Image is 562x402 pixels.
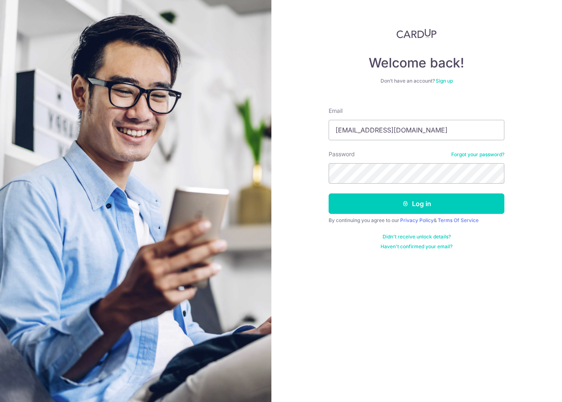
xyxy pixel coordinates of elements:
[436,78,453,84] a: Sign up
[396,29,437,38] img: CardUp Logo
[438,217,479,223] a: Terms Of Service
[329,217,504,224] div: By continuing you agree to our &
[329,150,355,158] label: Password
[329,55,504,71] h4: Welcome back!
[329,107,343,115] label: Email
[329,193,504,214] button: Log in
[400,217,434,223] a: Privacy Policy
[329,120,504,140] input: Enter your Email
[451,151,504,158] a: Forgot your password?
[383,234,451,240] a: Didn't receive unlock details?
[381,243,452,250] a: Haven't confirmed your email?
[329,78,504,84] div: Don’t have an account?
